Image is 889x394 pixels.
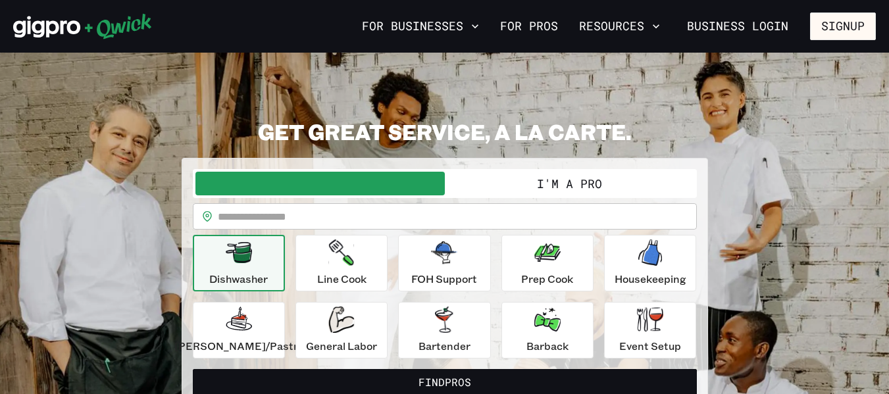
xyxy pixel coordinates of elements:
[501,235,594,291] button: Prep Cook
[574,15,665,37] button: Resources
[295,235,388,291] button: Line Cook
[193,302,285,358] button: [PERSON_NAME]/Pastry
[357,15,484,37] button: For Businesses
[398,235,490,291] button: FOH Support
[810,12,876,40] button: Signup
[306,338,377,354] p: General Labor
[419,338,470,354] p: Bartender
[193,235,285,291] button: Dishwasher
[317,271,367,287] p: Line Cook
[521,271,573,287] p: Prep Cook
[445,172,694,195] button: I'm a Pro
[526,338,569,354] p: Barback
[604,302,696,358] button: Event Setup
[295,302,388,358] button: General Labor
[195,172,445,195] button: I'm a Business
[174,338,303,354] p: [PERSON_NAME]/Pastry
[501,302,594,358] button: Barback
[398,302,490,358] button: Bartender
[619,338,681,354] p: Event Setup
[676,12,800,40] a: Business Login
[182,118,708,145] h2: GET GREAT SERVICE, A LA CARTE.
[209,271,268,287] p: Dishwasher
[411,271,477,287] p: FOH Support
[615,271,686,287] p: Housekeeping
[604,235,696,291] button: Housekeeping
[495,15,563,37] a: For Pros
